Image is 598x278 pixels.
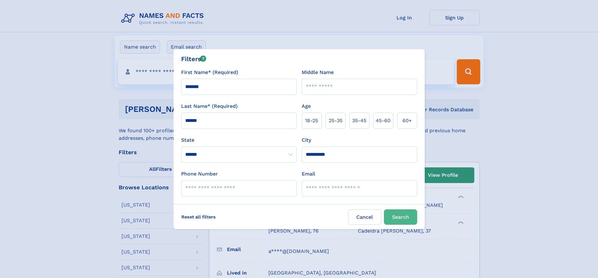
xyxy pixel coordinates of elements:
label: City [302,136,311,144]
span: 25‑35 [329,117,342,124]
span: 18‑25 [305,117,318,124]
label: Age [302,102,311,110]
label: First Name* (Required) [181,69,238,76]
label: Reset all filters [177,209,220,224]
div: Filters [181,54,207,64]
button: Search [384,209,417,225]
label: Phone Number [181,170,218,178]
label: Last Name* (Required) [181,102,238,110]
label: Middle Name [302,69,334,76]
span: 60+ [402,117,412,124]
label: Email [302,170,315,178]
span: 35‑45 [352,117,366,124]
span: 45‑60 [376,117,391,124]
label: Cancel [348,209,381,225]
label: State [181,136,297,144]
